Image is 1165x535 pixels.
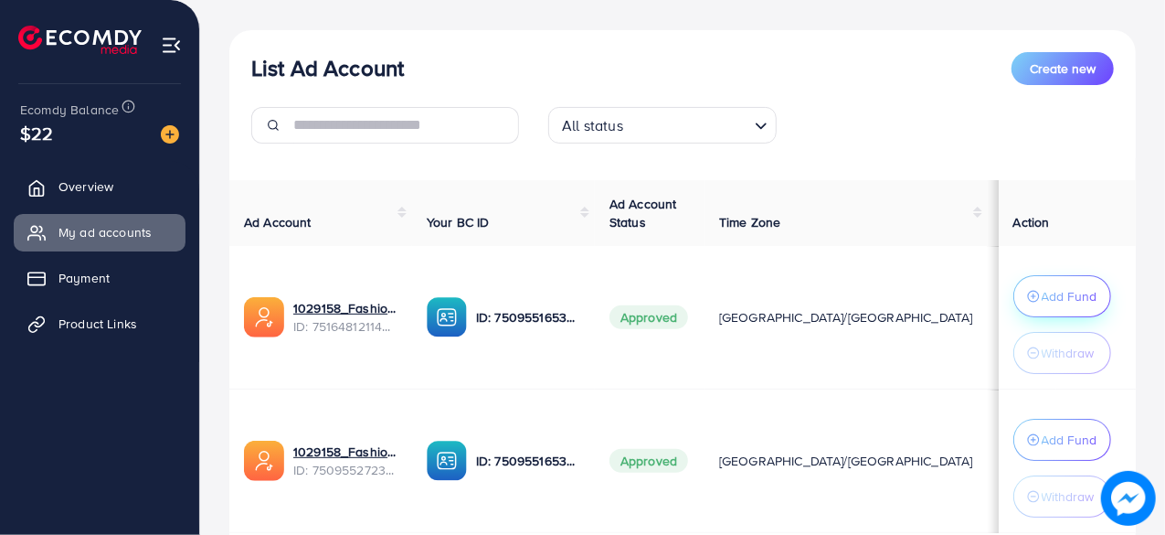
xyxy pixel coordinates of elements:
[609,195,677,231] span: Ad Account Status
[1042,486,1095,508] p: Withdraw
[1042,429,1097,451] p: Add Fund
[1101,471,1156,526] img: image
[244,441,284,481] img: ic-ads-acc.e4c84228.svg
[629,109,747,139] input: Search for option
[558,112,627,139] span: All status
[1013,213,1050,231] span: Action
[58,177,113,196] span: Overview
[719,213,780,231] span: Time Zone
[1013,476,1111,518] button: Withdraw
[1013,419,1111,461] button: Add Fund
[293,299,397,337] div: <span class='underline'>1029158_Fashion Glam New_1750067246612</span></br>7516481211431354376
[1042,342,1095,364] p: Withdraw
[1011,52,1114,85] button: Create new
[1013,332,1111,374] button: Withdraw
[14,260,185,296] a: Payment
[14,214,185,251] a: My ad accounts
[293,299,397,317] a: 1029158_Fashion Glam New_1750067246612
[427,297,467,337] img: ic-ba-acc.ded83a64.svg
[609,305,688,329] span: Approved
[293,443,397,480] div: <span class='underline'>1029158_FashionGlam_1748454372363</span></br>7509552723218546706
[548,107,777,144] div: Search for option
[20,101,119,119] span: Ecomdy Balance
[719,452,973,470] span: [GEOGRAPHIC_DATA]/[GEOGRAPHIC_DATA]
[14,305,185,342] a: Product Links
[1030,59,1096,78] span: Create new
[244,297,284,337] img: ic-ads-acc.e4c84228.svg
[1042,285,1097,307] p: Add Fund
[293,317,397,336] span: ID: 7516481211431354376
[161,35,182,56] img: menu
[20,120,53,146] span: $22
[719,308,973,326] span: [GEOGRAPHIC_DATA]/[GEOGRAPHIC_DATA]
[1013,275,1111,317] button: Add Fund
[476,450,580,472] p: ID: 7509551653524373511
[427,441,467,481] img: ic-ba-acc.ded83a64.svg
[476,306,580,328] p: ID: 7509551653524373511
[161,125,179,144] img: image
[14,168,185,205] a: Overview
[58,223,152,241] span: My ad accounts
[58,269,110,287] span: Payment
[18,26,142,54] img: logo
[251,55,404,81] h3: List Ad Account
[58,315,137,333] span: Product Links
[427,213,490,231] span: Your BC ID
[244,213,312,231] span: Ad Account
[293,461,397,479] span: ID: 7509552723218546706
[609,449,688,473] span: Approved
[293,443,397,461] a: 1029158_FashionGlam_1748454372363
